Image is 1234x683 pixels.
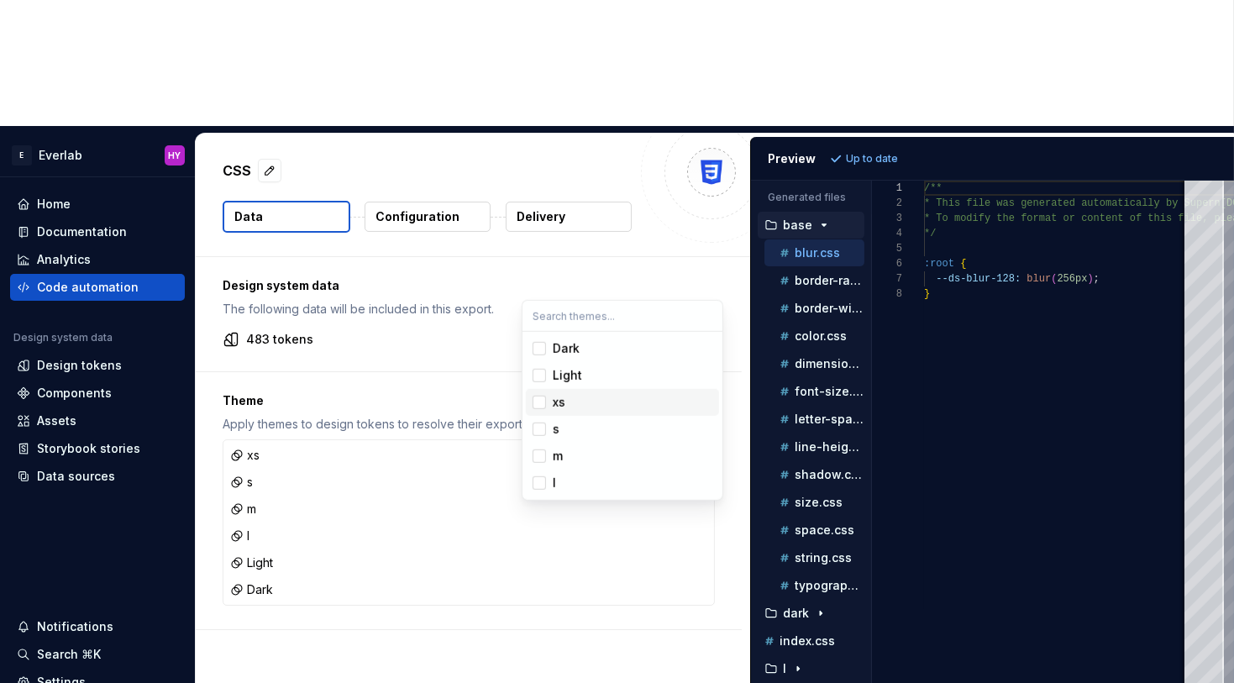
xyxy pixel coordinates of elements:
[553,394,565,411] div: xs
[553,421,559,438] div: s
[553,340,580,357] div: Dark
[553,475,556,491] div: l
[522,332,722,500] div: Search themes...
[553,448,563,465] div: m
[553,367,582,384] div: Light
[522,301,722,331] input: Search themes...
